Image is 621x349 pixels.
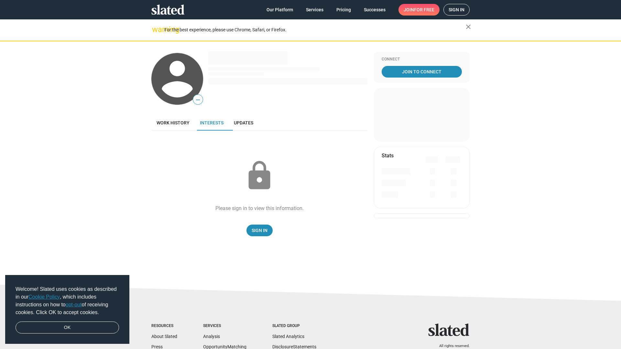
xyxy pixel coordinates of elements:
span: Successes [364,4,386,16]
a: Joinfor free [398,4,440,16]
span: Work history [157,120,190,125]
span: Join [404,4,434,16]
a: Successes [359,4,391,16]
div: Connect [382,57,462,62]
span: Pricing [336,4,351,16]
mat-icon: lock [243,160,276,192]
a: Join To Connect [382,66,462,78]
span: Join To Connect [383,66,461,78]
span: Interests [200,120,223,125]
span: Our Platform [267,4,293,16]
div: Services [203,323,246,329]
span: Welcome! Slated uses cookies as described in our , which includes instructions on how to of recei... [16,285,119,316]
a: About Slated [151,334,177,339]
div: Please sign in to view this information. [215,205,304,212]
span: Services [306,4,323,16]
mat-icon: close [464,23,472,31]
div: For the best experience, please use Chrome, Safari, or Firefox. [164,26,466,34]
mat-card-title: Stats [382,152,394,159]
span: Sign In [252,225,267,236]
a: Our Platform [261,4,298,16]
a: Services [301,4,329,16]
a: Interests [195,115,229,131]
a: opt-out [66,302,82,307]
mat-icon: warning [152,26,160,33]
a: Sign in [443,4,470,16]
span: Updates [234,120,253,125]
a: Analysis [203,334,220,339]
div: cookieconsent [5,275,129,344]
a: Work history [151,115,195,131]
a: Cookie Policy [28,294,60,300]
a: Updates [229,115,258,131]
span: Sign in [449,4,464,15]
span: for free [414,4,434,16]
div: Slated Group [272,323,316,329]
a: Pricing [331,4,356,16]
div: Resources [151,323,177,329]
a: dismiss cookie message [16,322,119,334]
span: — [193,96,203,104]
a: Sign In [246,225,273,236]
a: Slated Analytics [272,334,304,339]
